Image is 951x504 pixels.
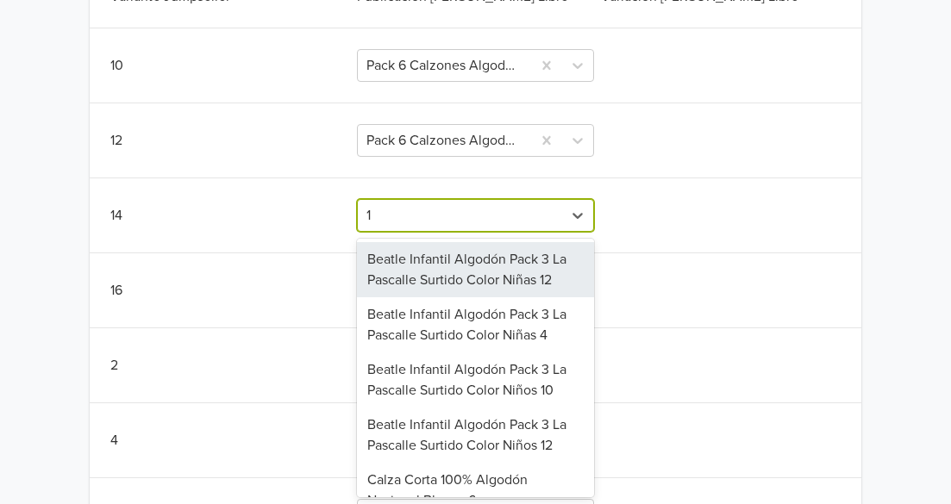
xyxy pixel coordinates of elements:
[357,408,593,463] div: Beatle Infantil Algodón Pack 3 La Pascalle Surtido Color Niños 12
[110,430,353,451] div: 4
[110,130,353,151] div: 12
[110,205,353,226] div: 14
[357,242,593,297] div: Beatle Infantil Algodón Pack 3 La Pascalle Surtido Color Niñas 12
[110,55,353,76] div: 10
[110,355,353,376] div: 2
[357,297,593,352] div: Beatle Infantil Algodón Pack 3 La Pascalle Surtido Color Niñas 4
[110,280,353,301] div: 16
[357,352,593,408] div: Beatle Infantil Algodón Pack 3 La Pascalle Surtido Color Niños 10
